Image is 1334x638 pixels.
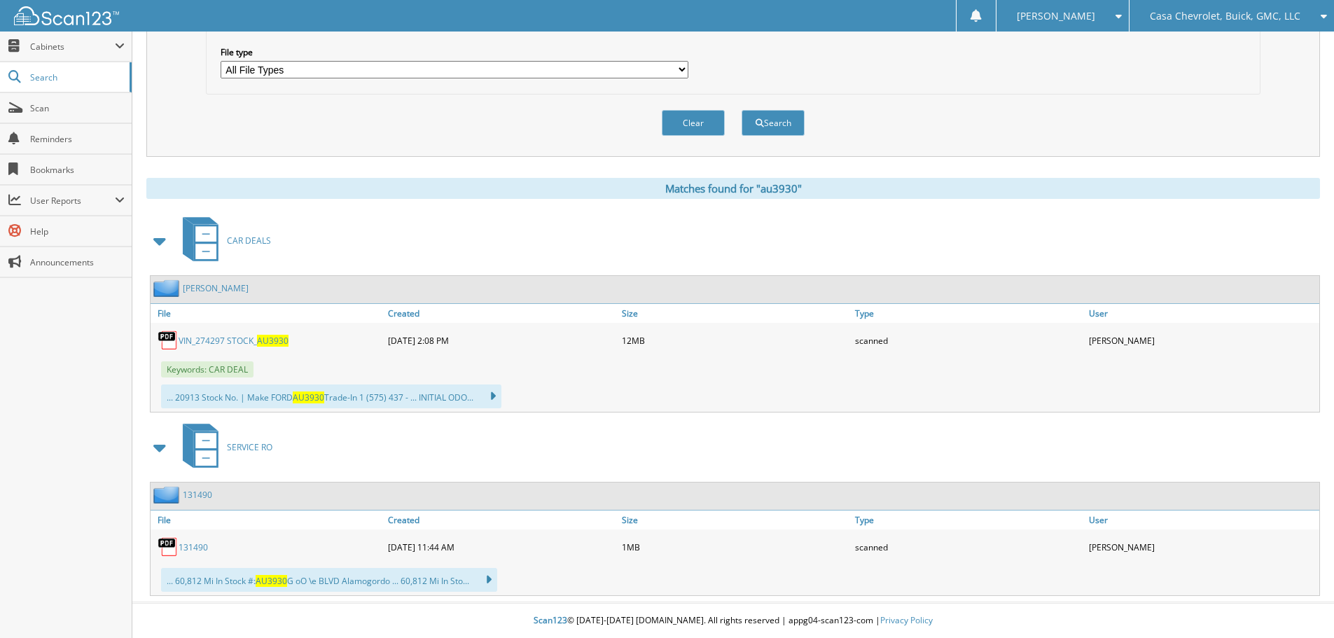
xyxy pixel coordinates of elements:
a: [PERSON_NAME] [183,282,249,294]
div: [PERSON_NAME] [1085,326,1319,354]
a: Type [852,304,1085,323]
span: AU3930 [256,575,287,587]
label: File type [221,46,688,58]
a: Created [384,511,618,529]
img: folder2.png [153,486,183,504]
div: 12MB [618,326,852,354]
img: PDF.png [158,330,179,351]
a: CAR DEALS [174,213,271,268]
iframe: Chat Widget [1264,571,1334,638]
a: Size [618,511,852,529]
a: 131490 [183,489,212,501]
div: ... 60,812 Mi In Stock #: G oO \e BLVD Alamogordo ... 60,812 Mi In Sto... [161,568,497,592]
span: [PERSON_NAME] [1017,12,1095,20]
a: File [151,304,384,323]
a: User [1085,511,1319,529]
a: Type [852,511,1085,529]
span: AU3930 [257,335,289,347]
a: 131490 [179,541,208,553]
span: Help [30,226,125,237]
img: folder2.png [153,279,183,297]
a: File [151,511,384,529]
a: Privacy Policy [880,614,933,626]
div: scanned [852,326,1085,354]
a: Created [384,304,618,323]
span: Keywords: CAR DEAL [161,361,253,377]
a: SERVICE RO [174,419,272,475]
button: Clear [662,110,725,136]
span: AU3930 [293,391,324,403]
button: Search [742,110,805,136]
span: Scan [30,102,125,114]
span: Bookmarks [30,164,125,176]
img: scan123-logo-white.svg [14,6,119,25]
span: CAR DEALS [227,235,271,247]
span: Scan123 [534,614,567,626]
span: User Reports [30,195,115,207]
div: © [DATE]-[DATE] [DOMAIN_NAME]. All rights reserved | appg04-scan123-com | [132,604,1334,638]
a: User [1085,304,1319,323]
span: Cabinets [30,41,115,53]
span: Search [30,71,123,83]
a: VIN_274297 STOCK_AU3930 [179,335,289,347]
span: Announcements [30,256,125,268]
span: SERVICE RO [227,441,272,453]
img: PDF.png [158,536,179,557]
div: scanned [852,533,1085,561]
span: Reminders [30,133,125,145]
div: [DATE] 2:08 PM [384,326,618,354]
div: 1MB [618,533,852,561]
span: Casa Chevrolet, Buick, GMC, LLC [1150,12,1300,20]
div: Matches found for "au3930" [146,178,1320,199]
div: [DATE] 11:44 AM [384,533,618,561]
a: Size [618,304,852,323]
div: ... 20913 Stock No. | Make FORD Trade-In 1 (575) 437 - ... INITIAL ODO... [161,384,501,408]
div: [PERSON_NAME] [1085,533,1319,561]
